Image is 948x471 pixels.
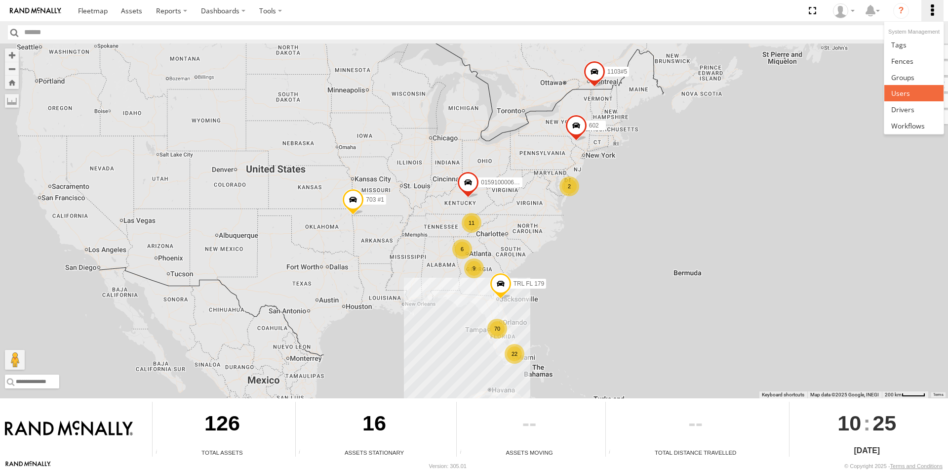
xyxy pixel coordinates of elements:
div: Total number of assets current stationary. [296,449,311,457]
span: Map data ©2025 Google, INEGI [810,392,879,397]
i: ? [893,3,909,19]
div: Total Assets [153,448,292,457]
button: Zoom Home [5,76,19,89]
span: 1103#5 [607,68,627,75]
button: Zoom out [5,62,19,76]
span: 602 [589,122,599,129]
span: 703 #1 [366,196,384,203]
span: 015910000671878 [481,179,530,186]
div: Assets Moving [457,448,601,457]
span: 200 km [885,392,902,397]
div: : [790,402,945,444]
div: 9 [464,258,484,278]
button: Keyboard shortcuts [762,391,804,398]
div: Total distance travelled by all assets within specified date range and applied filters [606,449,621,457]
button: Map Scale: 200 km per 44 pixels [882,391,928,398]
span: TRL FL 179 [513,281,544,288]
button: Zoom in [5,48,19,62]
div: 2 [559,176,579,196]
img: rand-logo.svg [10,7,61,14]
a: Terms and Conditions [890,463,943,469]
div: 126 [153,402,292,448]
span: 10 [837,402,861,444]
img: Rand McNally [5,421,133,437]
div: 11 [462,213,481,233]
div: 16 [296,402,453,448]
label: Measure [5,94,19,108]
div: Total number of Enabled Assets [153,449,167,457]
div: 22 [505,344,524,364]
a: Visit our Website [5,461,51,471]
a: Terms [933,392,944,396]
div: Dianna Love [829,3,858,18]
span: 25 [872,402,896,444]
div: Assets Stationary [296,448,453,457]
button: Drag Pegman onto the map to open Street View [5,350,25,370]
div: © Copyright 2025 - [844,463,943,469]
div: Version: 305.01 [429,463,467,469]
div: [DATE] [790,445,945,457]
div: Total number of assets current in transit. [457,449,472,457]
div: 6 [452,239,472,259]
div: Total Distance Travelled [606,448,786,457]
div: 70 [487,319,507,339]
